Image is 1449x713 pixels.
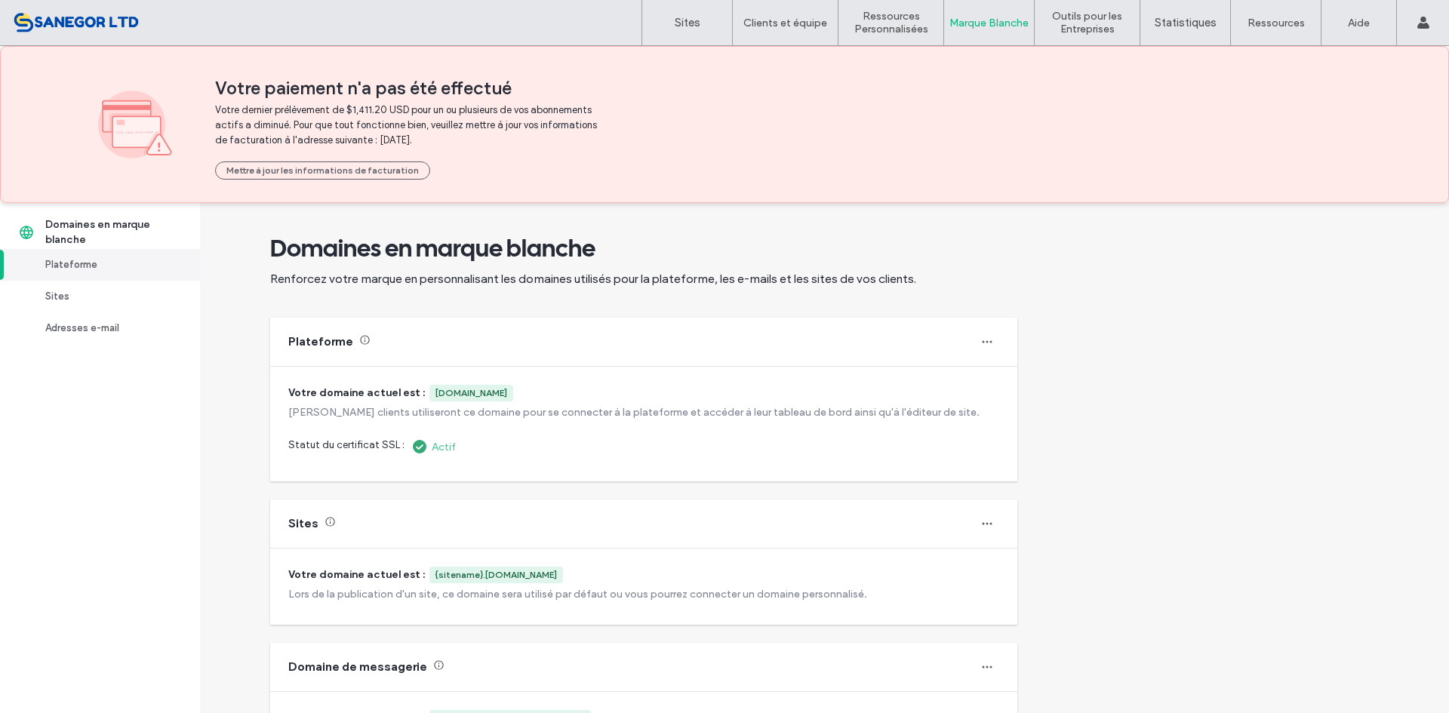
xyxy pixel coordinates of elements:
span: Votre domaine actuel est : [288,385,425,401]
label: Aide [1348,17,1370,29]
div: Adresses e-mail [45,321,168,336]
div: [PERSON_NAME] clients utiliseront ce domaine pour se connecter à la plateforme et accéder à leur ... [288,406,999,419]
div: {sitename}.[DOMAIN_NAME] [435,568,557,582]
div: [DOMAIN_NAME] [435,386,507,400]
span: Votre dernier prélèvement de $1,411.20 USD pour un ou plusieurs de vos abonnements actifs a dimin... [215,103,604,148]
div: Plateforme [45,257,168,272]
div: Domaine de messagerie [288,659,427,675]
label: Ressources [1247,17,1305,29]
label: Sites [675,16,700,29]
div: Plateforme [288,333,353,350]
div: Actif [411,438,456,456]
label: Marque Blanche [949,17,1029,29]
button: Mettre à jour les informations de facturation [215,161,430,180]
div: Sites [45,289,168,304]
div: Domaines en marque blanche [45,217,168,247]
label: Statistiques [1155,16,1217,29]
div: Lors de la publication d'un site, ce domaine sera utilisé par défaut ou vous pourrez connecter un... [288,588,999,601]
span: Statut du certificat SSL : [288,438,405,456]
span: Domaines en marque blanche [270,233,595,263]
span: Votre domaine actuel est : [288,567,425,583]
div: Sites [288,515,318,532]
label: Clients et équipe [743,17,827,29]
span: Votre paiement n'a pas été effectué [215,77,1351,100]
label: Ressources Personnalisées [838,10,943,35]
span: Renforcez votre marque en personnalisant les domaines utilisés pour la plateforme, les e-mails et... [270,271,916,287]
label: Outils pour les Entreprises [1035,10,1140,35]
